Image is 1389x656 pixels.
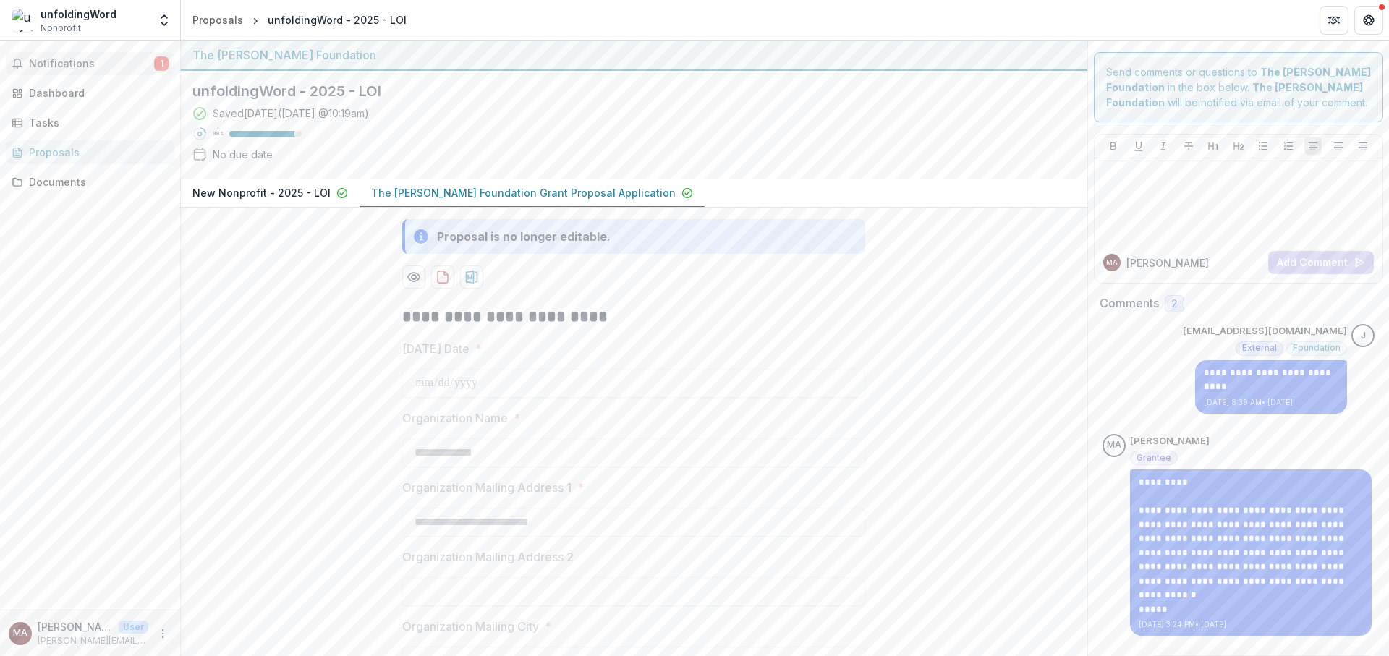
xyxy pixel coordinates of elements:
[1330,137,1347,155] button: Align Center
[29,174,163,189] div: Documents
[1204,397,1338,408] p: [DATE] 8:39 AM • [DATE]
[1354,137,1372,155] button: Align Right
[1094,52,1384,122] div: Send comments or questions to in the box below. will be notified via email of your comment.
[1254,137,1272,155] button: Bullet List
[1106,259,1118,266] div: Maria Abraham
[12,9,35,32] img: unfoldingWord
[6,170,174,194] a: Documents
[1171,298,1178,310] span: 2
[437,228,611,245] div: Proposal is no longer editable.
[371,185,676,200] p: The [PERSON_NAME] Foundation Grant Proposal Application
[6,81,174,105] a: Dashboard
[1268,251,1374,274] button: Add Comment
[192,12,243,27] div: Proposals
[29,115,163,130] div: Tasks
[1126,255,1209,271] p: [PERSON_NAME]
[1107,440,1121,450] div: Maria Abraham
[268,12,407,27] div: unfoldingWord - 2025 - LOI
[6,52,174,75] button: Notifications1
[1304,137,1322,155] button: Align Left
[213,106,369,121] div: Saved [DATE] ( [DATE] @ 10:19am )
[29,85,163,101] div: Dashboard
[29,58,154,70] span: Notifications
[1130,434,1210,448] p: [PERSON_NAME]
[29,145,163,160] div: Proposals
[13,629,27,638] div: Maria Abraham
[187,9,249,30] a: Proposals
[1242,343,1277,353] span: External
[187,9,412,30] nav: breadcrumb
[1361,331,1366,341] div: jcline@bolickfoundation.org
[431,265,454,289] button: download-proposal
[154,56,169,71] span: 1
[1183,324,1347,338] p: [EMAIL_ADDRESS][DOMAIN_NAME]
[402,340,470,357] p: [DATE] Date
[402,479,572,496] p: Organization Mailing Address 1
[1105,137,1122,155] button: Bold
[1293,343,1341,353] span: Foundation
[41,22,81,35] span: Nonprofit
[1137,453,1171,463] span: Grantee
[1230,137,1247,155] button: Heading 2
[402,618,539,635] p: Organization Mailing City
[38,634,148,647] p: [PERSON_NAME][EMAIL_ADDRESS][PERSON_NAME][DOMAIN_NAME]
[1354,6,1383,35] button: Get Help
[402,548,574,566] p: Organization Mailing Address 2
[402,409,508,427] p: Organization Name
[213,129,224,139] p: 90 %
[1205,137,1222,155] button: Heading 1
[119,621,148,634] p: User
[192,82,1053,100] h2: unfoldingWord - 2025 - LOI
[154,625,171,642] button: More
[6,140,174,164] a: Proposals
[1139,619,1364,630] p: [DATE] 3:24 PM • [DATE]
[460,265,483,289] button: download-proposal
[192,185,331,200] p: New Nonprofit - 2025 - LOI
[213,147,273,162] div: No due date
[154,6,174,35] button: Open entity switcher
[1100,297,1159,310] h2: Comments
[41,7,116,22] div: unfoldingWord
[192,46,1076,64] div: The [PERSON_NAME] Foundation
[1130,137,1147,155] button: Underline
[402,265,425,289] button: Preview 32cfcd9a-8b2c-427e-b463-448a9d177fe3-1.pdf
[1320,6,1348,35] button: Partners
[1155,137,1172,155] button: Italicize
[1180,137,1197,155] button: Strike
[6,111,174,135] a: Tasks
[1280,137,1297,155] button: Ordered List
[38,619,113,634] p: [PERSON_NAME]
